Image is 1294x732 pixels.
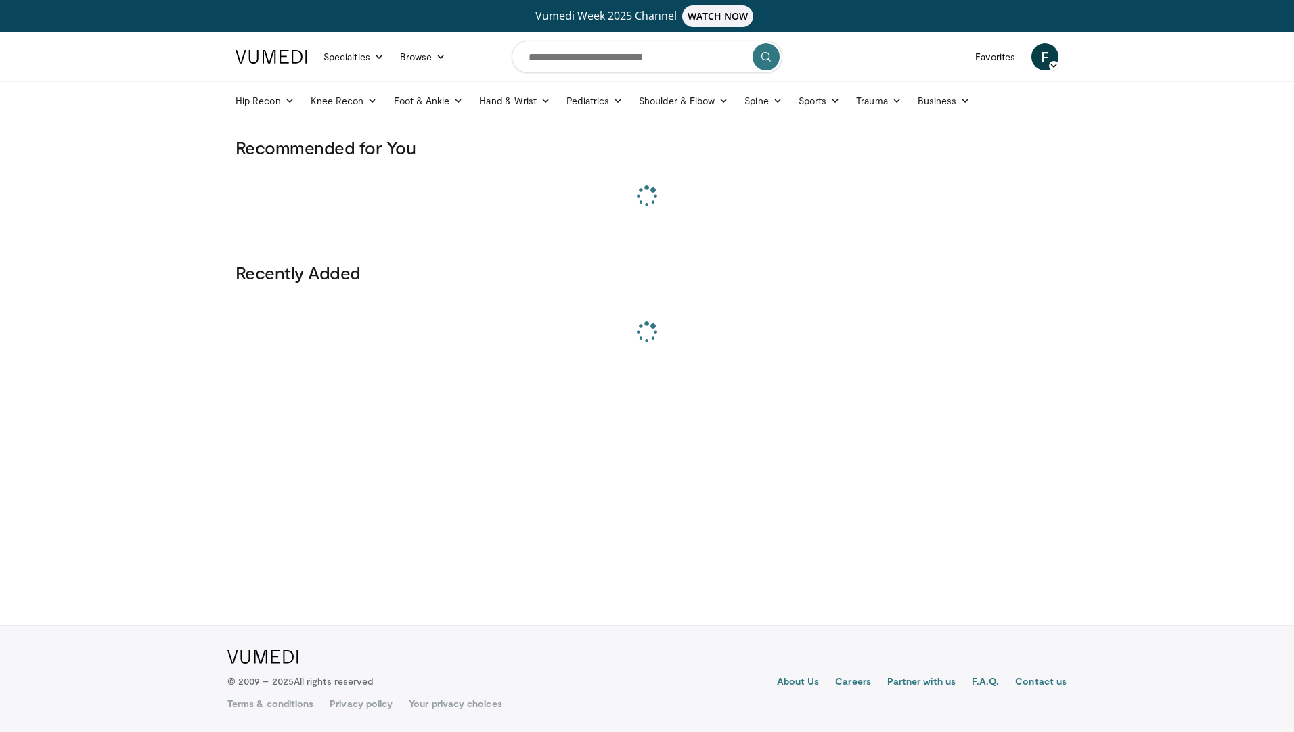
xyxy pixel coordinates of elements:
a: Careers [835,674,871,691]
a: Foot & Ankle [386,87,472,114]
a: Pediatrics [558,87,631,114]
a: Contact us [1015,674,1067,691]
a: Terms & conditions [227,697,313,710]
a: F [1031,43,1058,70]
a: Browse [392,43,454,70]
a: Hip Recon [227,87,303,114]
a: Vumedi Week 2025 ChannelWATCH NOW [238,5,1056,27]
a: Partner with us [887,674,956,691]
img: VuMedi Logo [227,650,298,664]
a: Business [910,87,979,114]
a: About Us [777,674,820,691]
a: Privacy policy [330,697,393,710]
a: Your privacy choices [409,697,501,710]
a: Shoulder & Elbow [631,87,736,114]
input: Search topics, interventions [512,41,782,73]
a: Sports [790,87,849,114]
img: VuMedi Logo [236,50,307,64]
a: Specialties [315,43,392,70]
h3: Recommended for You [236,137,1058,158]
h3: Recently Added [236,262,1058,283]
p: © 2009 – 2025 [227,674,373,688]
a: Hand & Wrist [471,87,558,114]
span: All rights reserved [294,675,373,687]
a: Knee Recon [303,87,386,114]
a: Trauma [848,87,910,114]
a: Favorites [967,43,1023,70]
span: WATCH NOW [682,5,754,27]
a: F.A.Q. [972,674,999,691]
a: Spine [736,87,790,114]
